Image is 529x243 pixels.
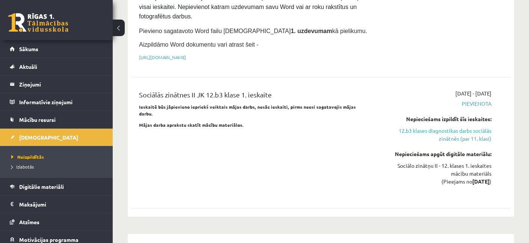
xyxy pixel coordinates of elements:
div: Sociālās zinātnes II JK 12.b3 klase 1. ieskaite [139,90,370,103]
a: Aktuāli [10,58,103,75]
strong: 1. uzdevumam [291,28,332,34]
div: Nepieciešams izpildīt šīs ieskaites: [381,115,491,123]
span: [DEMOGRAPHIC_DATA] [19,134,78,141]
span: Aktuāli [19,63,37,70]
a: Izlabotās [11,163,105,170]
strong: [DATE] [472,178,490,185]
a: Maksājumi [10,196,103,213]
span: [DATE] - [DATE] [455,90,491,97]
span: Aizpildāmo Word dokumentu vari atrast šeit - [139,41,258,48]
a: Informatīvie ziņojumi [10,93,103,111]
a: [DEMOGRAPHIC_DATA] [10,129,103,146]
a: [URL][DOMAIN_NAME] [139,54,186,60]
a: Sākums [10,40,103,58]
span: Sākums [19,46,38,52]
span: Izlabotās [11,164,34,170]
legend: Informatīvie ziņojumi [19,93,103,111]
a: Digitālie materiāli [10,178,103,195]
a: Atzīmes [10,213,103,231]
strong: Ieskaitē būs jāpievieno iepriekš veiktais mājas darbs, nesāc ieskaiti, pirms neesi sagatavojis mā... [139,104,356,117]
a: 12.b3 klases diagnostikas darbs sociālās zinātnēs (par 11. klasi) [381,127,491,143]
a: Neizpildītās [11,153,105,160]
span: Mācību resursi [19,116,56,123]
a: Rīgas 1. Tālmācības vidusskola [8,13,68,32]
span: Digitālie materiāli [19,183,64,190]
div: Nepieciešams apgūt digitālo materiālu: [381,150,491,158]
span: Motivācijas programma [19,236,79,243]
strong: Mājas darba aprakstu skatīt mācību materiālos. [139,122,244,128]
a: Ziņojumi [10,76,103,93]
div: Sociālo zinātņu II - 12. klases 1. ieskaites mācību materiāls (Pieejams no ) [381,162,491,185]
span: Pievienota [381,100,491,108]
legend: Ziņojumi [19,76,103,93]
span: Atzīmes [19,219,39,225]
span: Neizpildītās [11,154,44,160]
a: Mācību resursi [10,111,103,128]
legend: Maksājumi [19,196,103,213]
span: Pievieno sagatavoto Word failu [DEMOGRAPHIC_DATA] kā pielikumu. [139,28,367,34]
